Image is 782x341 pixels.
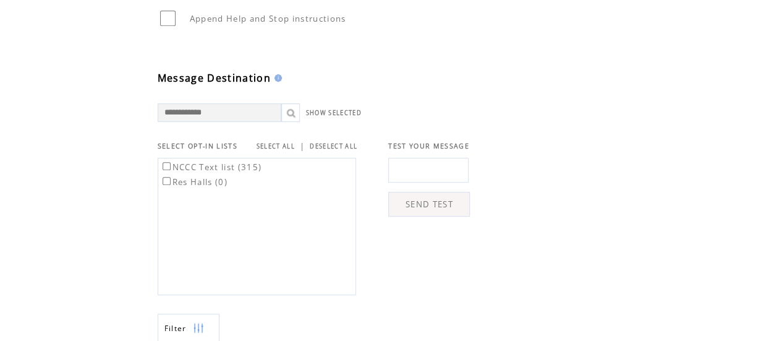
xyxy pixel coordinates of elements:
[388,192,470,217] a: SEND TEST
[306,109,362,117] a: SHOW SELECTED
[160,176,227,188] label: Res Halls (0)
[190,13,346,24] span: Append Help and Stop instructions
[163,162,171,170] input: NCCC Text list (315)
[158,71,271,85] span: Message Destination
[271,74,282,82] img: help.gif
[257,142,295,150] a: SELECT ALL
[300,140,305,152] span: |
[310,142,357,150] a: DESELECT ALL
[158,142,237,150] span: SELECT OPT-IN LISTS
[163,177,171,185] input: Res Halls (0)
[388,142,469,150] span: TEST YOUR MESSAGE
[164,323,187,334] span: Show filters
[160,162,262,173] label: NCCC Text list (315)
